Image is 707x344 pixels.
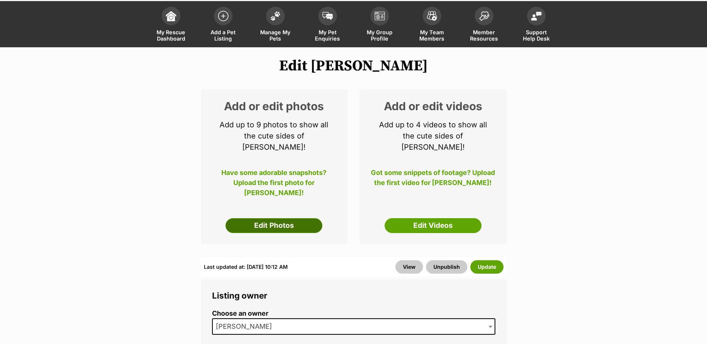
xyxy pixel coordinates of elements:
a: My Pet Enquiries [302,3,354,47]
span: Support Help Desk [520,29,553,42]
span: My Group Profile [363,29,397,42]
a: My Team Members [406,3,458,47]
img: add-pet-listing-icon-0afa8454b4691262ce3f59096e99ab1cd57d4a30225e0717b998d2c9b9846f56.svg [218,11,228,21]
span: Manage My Pets [259,29,292,42]
img: help-desk-icon-fdf02630f3aa405de69fd3d07c3f3aa587a6932b1a1747fa1d2bba05be0121f9.svg [531,12,542,20]
span: My Pet Enquiries [311,29,344,42]
a: Edit Videos [385,218,482,233]
a: Edit Photos [225,218,322,233]
a: Support Help Desk [510,3,562,47]
p: Add up to 4 videos to show all the cute sides of [PERSON_NAME]! [371,119,495,153]
img: group-profile-icon-3fa3cf56718a62981997c0bc7e787c4b2cf8bcc04b72c1350f741eb67cf2f40e.svg [375,12,385,20]
p: Have some adorable snapshots? Upload the first photo for [PERSON_NAME]! [212,168,337,192]
a: My Group Profile [354,3,406,47]
button: Unpublish [426,260,467,274]
a: Add a Pet Listing [197,3,249,47]
h2: Add or edit videos [371,101,495,112]
span: Tameka Saville [212,318,495,335]
button: Update [470,260,504,274]
img: member-resources-icon-8e73f808a243e03378d46382f2149f9095a855e16c252ad45f914b54edf8863c.svg [479,11,489,21]
label: Choose an owner [212,310,495,318]
img: dashboard-icon-eb2f2d2d3e046f16d808141f083e7271f6b2e854fb5c12c21221c1fb7104beca.svg [166,11,176,21]
a: My Rescue Dashboard [145,3,197,47]
img: pet-enquiries-icon-7e3ad2cf08bfb03b45e93fb7055b45f3efa6380592205ae92323e6603595dc1f.svg [322,12,333,20]
span: Member Resources [467,29,501,42]
img: manage-my-pets-icon-02211641906a0b7f246fdf0571729dbe1e7629f14944591b6c1af311fb30b64b.svg [270,11,281,21]
p: Got some snippets of footage? Upload the first video for [PERSON_NAME]! [371,168,495,192]
span: My Team Members [415,29,449,42]
img: team-members-icon-5396bd8760b3fe7c0b43da4ab00e1e3bb1a5d9ba89233759b79545d2d3fc5d0d.svg [427,11,437,21]
span: Tameka Saville [213,321,280,332]
div: Last updated at: [DATE] 10:12 AM [204,260,288,274]
p: Add up to 9 photos to show all the cute sides of [PERSON_NAME]! [212,119,337,153]
a: Manage My Pets [249,3,302,47]
span: Listing owner [212,290,267,300]
a: View [395,260,423,274]
span: My Rescue Dashboard [154,29,188,42]
span: Add a Pet Listing [206,29,240,42]
h2: Add or edit photos [212,101,337,112]
a: Member Resources [458,3,510,47]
